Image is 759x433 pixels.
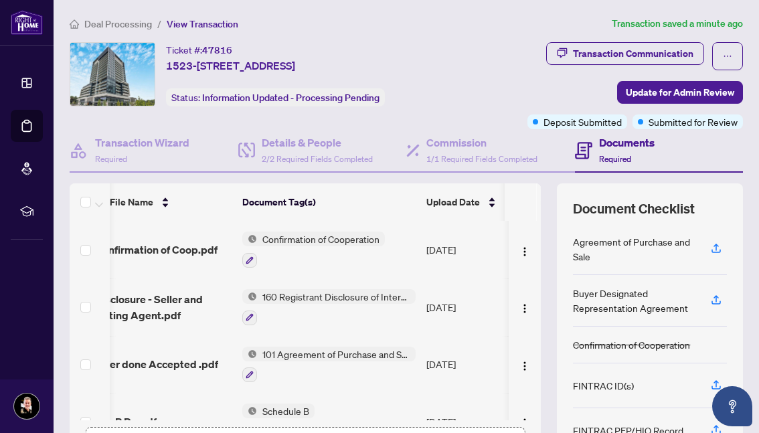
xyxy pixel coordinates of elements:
span: Deposit Submitted [543,114,622,129]
span: 101 Agreement of Purchase and Sale - Condominium Resale [257,347,416,361]
span: Information Updated - Processing Pending [202,92,379,104]
h4: Details & People [262,135,373,151]
h4: Transaction Wizard [95,135,189,151]
span: Schedule B [257,404,315,418]
img: Logo [519,246,530,257]
span: Update for Admin Review [626,82,734,103]
img: IMG-C12156212_1.jpg [70,43,155,106]
button: Status Icon160 Registrant Disclosure of Interest - Acquisition ofProperty [242,289,416,325]
div: Confirmation of Cooperation [573,337,690,352]
span: Submitted for Review [649,114,738,129]
span: 47816 [202,44,232,56]
img: Logo [519,418,530,428]
img: Logo [519,361,530,371]
div: Agreement of Purchase and Sale [573,234,695,264]
article: Transaction saved a minute ago [612,16,743,31]
button: Update for Admin Review [617,81,743,104]
button: Logo [514,353,535,375]
img: Logo [519,303,530,314]
button: Logo [514,411,535,432]
span: Offer done Accepted .pdf [95,356,218,372]
li: / [157,16,161,31]
img: Profile Icon [14,394,39,419]
h4: Commission [426,135,537,151]
span: Required [95,154,127,164]
span: (7) File Name [95,195,153,209]
span: Disclosure - Seller and Listing Agent.pdf [95,291,232,323]
span: View Transaction [167,18,238,30]
button: Open asap [712,386,752,426]
span: home [70,19,79,29]
span: 1/1 Required Fields Completed [426,154,537,164]
div: Buyer Designated Representation Agreement [573,286,695,315]
div: Transaction Communication [573,43,693,64]
h4: Documents [599,135,655,151]
span: Upload Date [426,195,480,209]
span: Document Checklist [573,199,695,218]
span: Confirmation of Coop.pdf [95,242,218,258]
th: Upload Date [421,183,512,221]
button: Status Icon101 Agreement of Purchase and Sale - Condominium Resale [242,347,416,383]
span: 2/2 Required Fields Completed [262,154,373,164]
td: [DATE] [421,278,512,336]
td: [DATE] [421,221,512,278]
span: 1523-[STREET_ADDRESS] [166,58,295,74]
th: (7) File Name [90,183,237,221]
span: Confirmation of Cooperation [257,232,385,246]
th: Document Tag(s) [237,183,421,221]
div: Status: [166,88,385,106]
img: logo [11,10,43,35]
td: [DATE] [421,336,512,394]
div: FINTRAC ID(s) [573,378,634,393]
span: ellipsis [723,52,732,61]
button: Logo [514,239,535,260]
button: Logo [514,296,535,318]
img: Status Icon [242,347,257,361]
img: Status Icon [242,404,257,418]
div: Ticket #: [166,42,232,58]
img: Status Icon [242,232,257,246]
span: Deal Processing [84,18,152,30]
span: 160 Registrant Disclosure of Interest - Acquisition ofProperty [257,289,416,304]
span: Required [599,154,631,164]
button: Status IconConfirmation of Cooperation [242,232,385,268]
span: Sch B Re.pdf [95,414,157,430]
img: Status Icon [242,289,257,304]
button: Transaction Communication [546,42,704,65]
